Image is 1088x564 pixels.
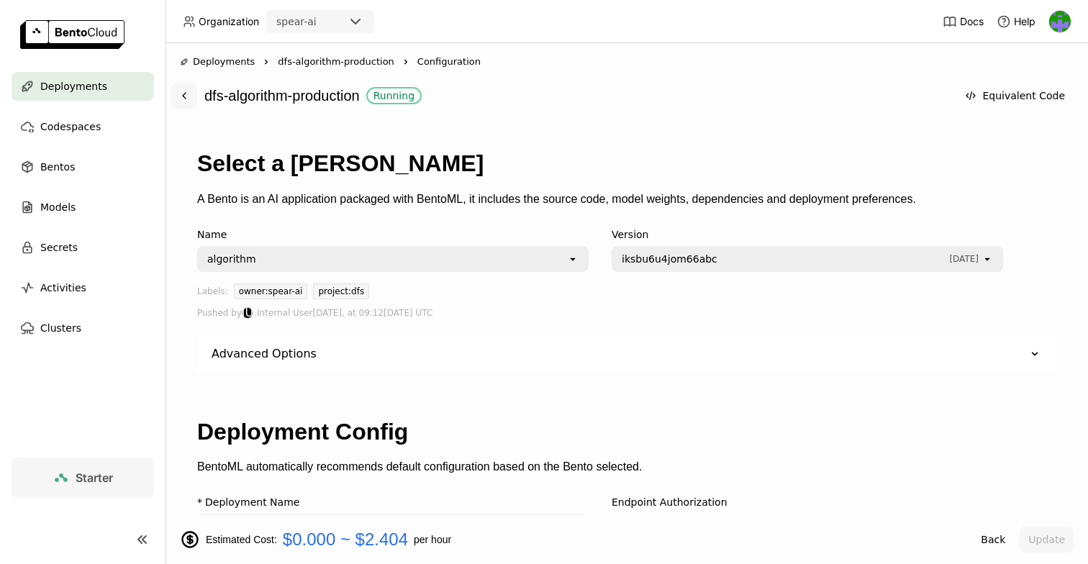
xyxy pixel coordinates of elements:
span: Help [1014,15,1035,28]
span: Starter [76,470,113,485]
div: dfs-algorithm-production [204,82,949,109]
div: Running [373,90,414,101]
div: Help [997,14,1035,29]
span: Clusters [40,319,81,337]
h1: Select a [PERSON_NAME] [197,150,1056,177]
span: Secrets [40,239,78,256]
p: A Bento is an AI application packaged with BentoML, it includes the source code, model weights, d... [197,193,1056,206]
a: Starter [12,458,154,498]
span: Docs [960,15,984,28]
div: Advanced Options [197,335,1056,373]
h1: Deployment Config [197,419,1056,445]
img: logo [20,20,124,49]
div: Pushed by [DATE], at 09:12[DATE] UTC [197,305,1056,321]
span: Bentos [40,158,75,176]
input: Selected spear-ai. [318,15,319,29]
div: Advanced Options [212,347,317,361]
div: Deployment Name [205,496,299,508]
span: Models [40,199,76,216]
a: Codespaces [12,112,154,141]
div: Version [612,229,1003,240]
span: Activities [40,279,86,296]
div: algorithm [207,252,256,266]
svg: open [982,253,993,265]
span: $0.000 ~ $2.404 [283,529,408,550]
svg: Right [400,56,412,68]
div: Name [197,229,589,240]
div: IU [242,308,253,318]
span: Internal User [257,305,312,321]
a: Deployments [12,72,154,101]
nav: Breadcrumbs navigation [180,55,1074,69]
div: Estimated Cost: per hour [180,529,966,550]
div: Deployments [180,55,255,69]
div: Labels: [197,283,228,305]
span: iksbu6u4jom66abc [622,252,717,266]
svg: open [567,253,579,265]
a: Bentos [12,153,154,181]
a: Docs [943,14,984,29]
div: Require an API token to access the deployment endpoint [653,514,919,531]
span: Configuration [417,55,481,69]
div: Internal User [242,307,253,319]
p: BentoML automatically recommends default configuration based on the Bento selected. [197,460,1056,473]
a: Models [12,193,154,222]
input: Selected [object Object]. [980,252,982,266]
span: Deployments [40,78,107,95]
span: Organization [199,15,259,28]
svg: Right [260,56,272,68]
div: Endpoint Authorization [612,496,727,508]
svg: Down [1028,347,1042,361]
span: Codespaces [40,118,101,135]
span: [DATE] [949,254,979,264]
span: dfs-algorithm-production [278,55,394,69]
button: Update [1020,527,1074,552]
div: project:dfs [313,283,369,299]
img: Joseph Obeid [1049,11,1071,32]
span: Deployments [193,55,255,69]
div: spear-ai [276,14,317,29]
div: owner:spear-ai [234,283,308,299]
a: Activities [12,273,154,302]
button: Back [972,527,1014,552]
button: Equivalent Code [956,83,1074,109]
a: Clusters [12,314,154,342]
a: Secrets [12,233,154,262]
